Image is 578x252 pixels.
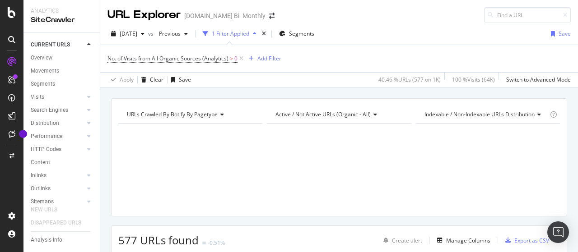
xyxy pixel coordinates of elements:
h4: Active / Not Active URLs [274,107,403,122]
div: Overview [31,53,52,63]
span: > [230,55,233,62]
div: 1 Filter Applied [212,30,249,37]
a: Outlinks [31,184,84,193]
div: Create alert [392,237,422,244]
a: CURRENT URLS [31,40,84,50]
div: Apply [120,76,134,83]
a: Content [31,158,93,167]
span: 2025 Aug. 25th [120,30,137,37]
a: Performance [31,132,84,141]
div: Search Engines [31,105,68,115]
button: Manage Columns [433,235,490,246]
button: Switch to Advanced Mode [503,73,571,87]
span: Segments [289,30,314,37]
button: Previous [155,27,191,41]
span: 0 [234,52,238,65]
a: NEW URLS [31,205,66,215]
div: Inlinks [31,171,47,180]
a: Movements [31,66,93,76]
a: HTTP Codes [31,145,84,154]
button: Export as CSV [502,233,549,247]
span: Previous [155,30,181,37]
div: NEW URLS [31,205,57,215]
button: Save [168,73,191,87]
span: No. of Visits from All Organic Sources (Analytics) [107,55,228,62]
input: Find a URL [484,7,571,23]
button: Save [547,27,571,41]
div: 40.46 % URLs ( 577 on 1K ) [378,76,441,83]
button: Apply [107,73,134,87]
button: Create alert [380,233,422,247]
button: Segments [275,27,318,41]
div: Distribution [31,119,59,128]
div: -0.51% [208,239,225,247]
div: times [260,29,268,38]
span: URLs Crawled By Botify By pagetype [127,110,218,118]
div: Save [179,76,191,83]
div: CURRENT URLS [31,40,70,50]
a: Search Engines [31,105,84,115]
div: [DOMAIN_NAME] Bi- Monthly [184,11,266,20]
div: Save [559,30,571,37]
div: Add Filter [257,55,281,62]
div: Performance [31,132,62,141]
h4: URLs Crawled By Botify By pagetype [125,107,254,122]
span: Indexable / Non-Indexable URLs distribution [424,110,535,118]
div: Tooltip anchor [19,130,27,138]
div: Analytics [31,7,93,15]
div: Sitemaps [31,197,54,206]
a: Sitemaps [31,197,84,206]
div: Analysis Info [31,235,62,245]
button: 1 Filter Applied [199,27,260,41]
img: Equal [202,242,206,244]
div: Export as CSV [514,237,549,244]
a: Segments [31,79,93,89]
div: HTTP Codes [31,145,61,154]
a: Overview [31,53,93,63]
div: Manage Columns [446,237,490,244]
a: Analysis Info [31,235,93,245]
button: [DATE] [107,27,148,41]
div: Switch to Advanced Mode [506,76,571,83]
div: SiteCrawler [31,15,93,25]
div: Movements [31,66,59,76]
div: URL Explorer [107,7,181,23]
a: Visits [31,92,84,102]
div: Segments [31,79,55,89]
a: DISAPPEARED URLS [31,218,90,228]
div: DISAPPEARED URLS [31,218,81,228]
span: Active / Not Active URLs (organic - all) [275,110,371,118]
div: 100 % Visits ( 64K ) [452,76,495,83]
div: Clear [150,76,163,83]
h4: Indexable / Non-Indexable URLs Distribution [423,107,548,122]
button: Clear [138,73,163,87]
button: Add Filter [245,53,281,64]
div: Open Intercom Messenger [547,221,569,243]
a: Inlinks [31,171,84,180]
span: vs [148,30,155,37]
div: Outlinks [31,184,51,193]
a: Distribution [31,119,84,128]
span: 577 URLs found [118,233,199,247]
div: arrow-right-arrow-left [269,13,275,19]
div: Content [31,158,50,167]
div: Visits [31,92,44,102]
